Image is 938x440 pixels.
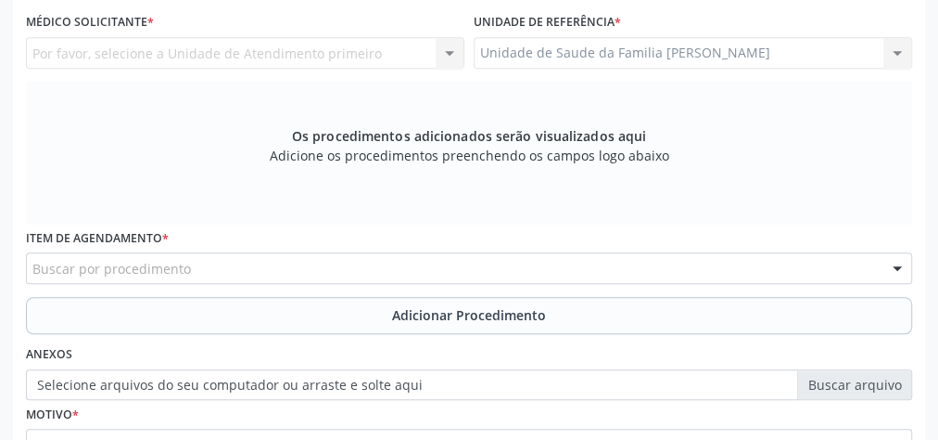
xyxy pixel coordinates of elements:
button: Adicionar Procedimento [26,297,912,334]
span: Os procedimentos adicionados serão visualizados aqui [292,126,646,146]
span: Adicionar Procedimento [392,305,546,325]
label: Item de agendamento [26,225,169,253]
span: Adicione os procedimentos preenchendo os campos logo abaixo [270,146,669,165]
span: Buscar por procedimento [32,259,191,278]
label: Unidade de referência [474,8,621,37]
label: Anexos [26,341,72,369]
label: Médico Solicitante [26,8,154,37]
